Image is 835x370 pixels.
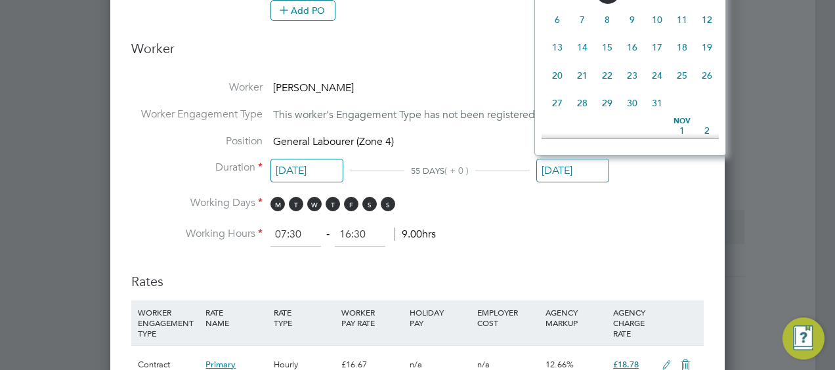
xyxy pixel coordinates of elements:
[324,228,332,241] span: ‐
[131,40,704,68] h3: Worker
[613,359,639,370] span: £18.78
[338,300,406,335] div: WORKER PAY RATE
[620,91,645,115] span: 30
[645,91,670,115] span: 31
[545,91,570,115] span: 27
[670,118,695,143] span: 1
[202,300,270,335] div: RATE NAME
[570,63,595,88] span: 21
[131,227,263,241] label: Working Hours
[131,196,263,210] label: Working Days
[273,135,394,148] span: General Labourer (Zone 4)
[645,7,670,32] span: 10
[270,223,321,247] input: 08:00
[645,35,670,60] span: 17
[410,359,422,370] span: n/a
[695,7,719,32] span: 12
[406,300,474,335] div: HOLIDAY PAY
[695,118,719,143] span: 2
[695,35,719,60] span: 19
[542,300,610,335] div: AGENCY MARKUP
[570,35,595,60] span: 14
[289,197,303,211] span: T
[570,7,595,32] span: 7
[670,35,695,60] span: 18
[620,63,645,88] span: 23
[545,35,570,60] span: 13
[670,7,695,32] span: 11
[620,35,645,60] span: 16
[362,197,377,211] span: S
[570,91,595,115] span: 28
[381,197,395,211] span: S
[695,63,719,88] span: 26
[610,300,655,345] div: AGENCY CHARGE RATE
[645,63,670,88] span: 24
[131,134,263,148] label: Position
[273,81,354,94] span: [PERSON_NAME]
[326,197,340,211] span: T
[670,63,695,88] span: 25
[131,260,704,290] h3: Rates
[545,63,570,88] span: 20
[474,300,542,335] div: EMPLOYER COST
[595,91,620,115] span: 29
[546,359,574,370] span: 12.66%
[273,108,603,121] span: This worker's Engagement Type has not been registered by its Agency.
[545,7,570,32] span: 6
[536,159,609,183] input: Select one
[595,63,620,88] span: 22
[205,359,236,370] span: Primary
[477,359,490,370] span: n/a
[135,300,202,345] div: WORKER ENGAGEMENT TYPE
[395,228,436,241] span: 9.00hrs
[444,165,469,176] span: ( + 0 )
[307,197,322,211] span: W
[270,159,343,183] input: Select one
[131,161,263,175] label: Duration
[670,118,695,125] span: Nov
[131,108,263,121] label: Worker Engagement Type
[270,197,285,211] span: M
[620,7,645,32] span: 9
[782,318,824,360] button: Engage Resource Center
[335,223,385,247] input: 17:00
[411,165,444,176] span: 55 DAYS
[131,81,263,94] label: Worker
[595,35,620,60] span: 15
[344,197,358,211] span: F
[595,7,620,32] span: 8
[270,300,338,335] div: RATE TYPE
